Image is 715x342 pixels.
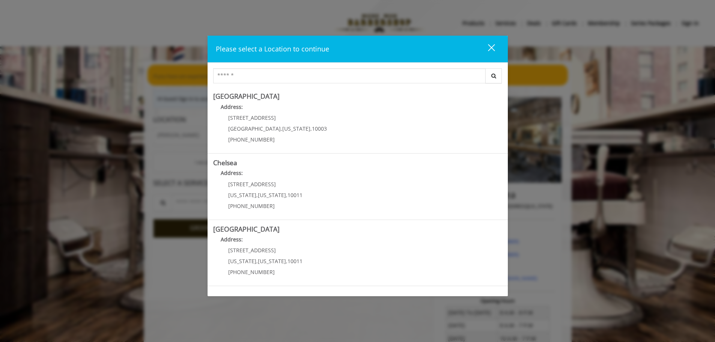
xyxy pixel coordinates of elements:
span: [US_STATE] [258,191,286,199]
input: Search Center [213,68,486,83]
span: [STREET_ADDRESS] [228,114,276,121]
span: [STREET_ADDRESS] [228,181,276,188]
span: , [310,125,312,132]
span: , [286,191,288,199]
i: Search button [489,73,498,78]
span: [PHONE_NUMBER] [228,136,275,143]
div: close dialog [479,44,494,55]
span: , [286,258,288,265]
b: Address: [221,169,243,176]
span: [PHONE_NUMBER] [228,268,275,276]
span: , [256,258,258,265]
span: [US_STATE] [258,258,286,265]
div: Center Select [213,68,502,87]
b: [GEOGRAPHIC_DATA] [213,224,280,234]
b: Address: [221,236,243,243]
span: [US_STATE] [228,191,256,199]
button: close dialog [474,41,500,57]
span: , [281,125,282,132]
span: 10003 [312,125,327,132]
span: [STREET_ADDRESS] [228,247,276,254]
span: [PHONE_NUMBER] [228,202,275,209]
b: Chelsea [213,158,237,167]
b: [GEOGRAPHIC_DATA] [213,92,280,101]
span: Please select a Location to continue [216,44,329,53]
span: 10011 [288,258,303,265]
span: , [256,191,258,199]
b: Flatiron [213,291,236,300]
span: [US_STATE] [228,258,256,265]
b: Address: [221,103,243,110]
span: [US_STATE] [282,125,310,132]
span: 10011 [288,191,303,199]
span: [GEOGRAPHIC_DATA] [228,125,281,132]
